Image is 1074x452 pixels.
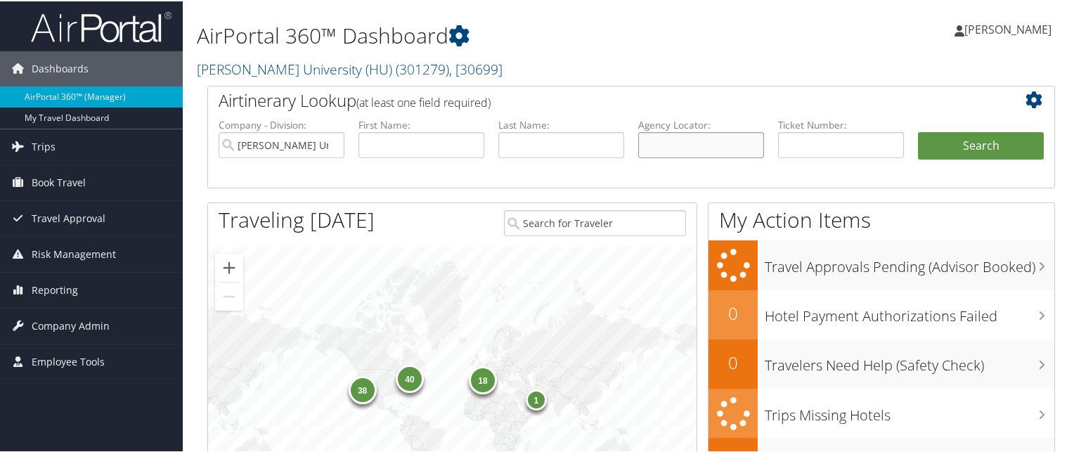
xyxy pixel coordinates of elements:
button: Zoom out [215,281,243,309]
h1: AirPortal 360™ Dashboard [197,20,776,49]
label: First Name: [358,117,484,131]
span: Employee Tools [32,343,105,378]
h1: Traveling [DATE] [219,204,375,233]
span: ( 301279 ) [396,58,449,77]
h2: 0 [709,349,758,373]
h2: Airtinerary Lookup [219,87,973,111]
h1: My Action Items [709,204,1054,233]
a: 0Travelers Need Help (Safety Check) [709,338,1054,387]
div: 40 [396,363,424,392]
span: [PERSON_NAME] [964,20,1052,36]
div: 38 [348,374,376,402]
label: Last Name: [498,117,624,131]
span: , [ 30699 ] [449,58,503,77]
a: [PERSON_NAME] University (HU) [197,58,503,77]
div: 1 [525,387,546,408]
div: 18 [469,365,497,393]
a: [PERSON_NAME] [955,7,1066,49]
h2: 0 [709,300,758,324]
button: Search [918,131,1044,159]
span: (at least one field required) [356,93,491,109]
h3: Trips Missing Hotels [765,397,1054,424]
a: 0Hotel Payment Authorizations Failed [709,289,1054,338]
h3: Hotel Payment Authorizations Failed [765,298,1054,325]
label: Ticket Number: [778,117,904,131]
span: Risk Management [32,235,116,271]
label: Company - Division: [219,117,344,131]
span: Dashboards [32,50,89,85]
span: Book Travel [32,164,86,199]
a: Trips Missing Hotels [709,387,1054,437]
h3: Travelers Need Help (Safety Check) [765,347,1054,374]
a: Travel Approvals Pending (Advisor Booked) [709,239,1054,289]
span: Reporting [32,271,78,306]
label: Agency Locator: [638,117,764,131]
button: Zoom in [215,252,243,280]
input: Search for Traveler [504,209,687,235]
span: Company Admin [32,307,110,342]
h3: Travel Approvals Pending (Advisor Booked) [765,249,1054,276]
span: Travel Approval [32,200,105,235]
img: airportal-logo.png [31,9,172,42]
span: Trips [32,128,56,163]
